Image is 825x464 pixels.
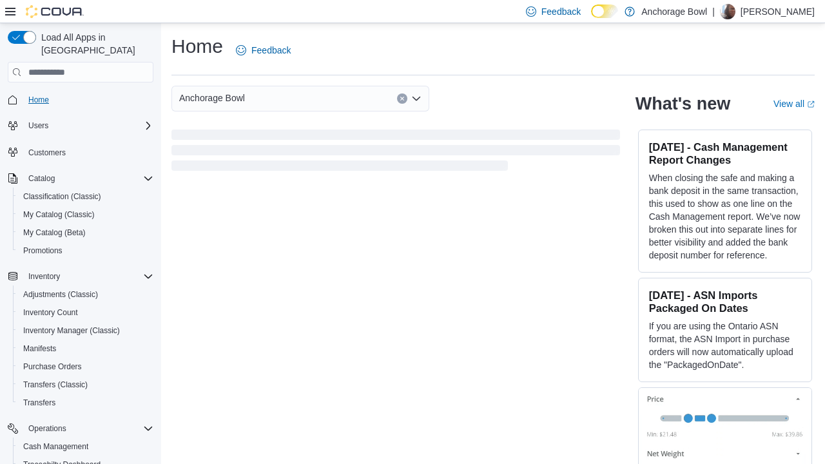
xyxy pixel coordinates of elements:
span: Feedback [251,44,291,57]
img: Cova [26,5,84,18]
a: Transfers (Classic) [18,377,93,392]
h3: [DATE] - ASN Imports Packaged On Dates [649,289,801,314]
span: Manifests [18,341,153,356]
h3: [DATE] - Cash Management Report Changes [649,140,801,166]
button: My Catalog (Classic) [13,206,159,224]
span: Dark Mode [591,18,592,19]
a: Transfers [18,395,61,411]
span: Users [23,118,153,133]
h1: Home [171,34,223,59]
button: Adjustments (Classic) [13,285,159,304]
span: Operations [28,423,66,434]
button: Classification (Classic) [13,188,159,206]
span: My Catalog (Beta) [18,225,153,240]
span: My Catalog (Classic) [23,209,95,220]
span: Catalog [28,173,55,184]
button: My Catalog (Beta) [13,224,159,242]
button: Users [3,117,159,135]
span: Adjustments (Classic) [18,287,153,302]
span: Users [28,121,48,131]
a: Inventory Manager (Classic) [18,323,125,338]
span: Inventory Count [23,307,78,318]
button: Operations [3,420,159,438]
span: Classification (Classic) [23,191,101,202]
a: My Catalog (Classic) [18,207,100,222]
span: Promotions [18,243,153,258]
button: Inventory Count [13,304,159,322]
p: [PERSON_NAME] [741,4,815,19]
span: Manifests [23,343,56,354]
span: Load All Apps in [GEOGRAPHIC_DATA] [36,31,153,57]
button: Promotions [13,242,159,260]
span: Transfers (Classic) [23,380,88,390]
a: Adjustments (Classic) [18,287,103,302]
span: Transfers (Classic) [18,377,153,392]
p: | [712,4,715,19]
h2: What's new [636,93,730,114]
a: My Catalog (Beta) [18,225,91,240]
button: Catalog [3,169,159,188]
div: Shelton Landon [720,4,735,19]
button: Open list of options [411,93,422,104]
span: Inventory Manager (Classic) [23,325,120,336]
a: Inventory Count [18,305,83,320]
span: Anchorage Bowl [179,90,245,106]
span: Inventory [28,271,60,282]
span: Customers [28,148,66,158]
span: Home [28,95,49,105]
span: Operations [23,421,153,436]
button: Purchase Orders [13,358,159,376]
button: Cash Management [13,438,159,456]
a: Cash Management [18,439,93,454]
a: Customers [23,145,71,160]
span: Feedback [541,5,581,18]
span: Catalog [23,171,153,186]
p: When closing the safe and making a bank deposit in the same transaction, this used to show as one... [649,171,801,262]
p: Anchorage Bowl [641,4,707,19]
span: My Catalog (Beta) [23,227,86,238]
button: Clear input [397,93,407,104]
button: Home [3,90,159,109]
a: Classification (Classic) [18,189,106,204]
span: Cash Management [18,439,153,454]
a: Feedback [231,37,296,63]
a: View allExternal link [773,99,815,109]
span: My Catalog (Classic) [18,207,153,222]
button: Customers [3,142,159,161]
span: Inventory Manager (Classic) [18,323,153,338]
span: Classification (Classic) [18,189,153,204]
a: Purchase Orders [18,359,87,374]
button: Inventory Manager (Classic) [13,322,159,340]
span: Promotions [23,246,63,256]
button: Users [23,118,53,133]
span: Cash Management [23,441,88,452]
span: Transfers [18,395,153,411]
a: Manifests [18,341,61,356]
span: Purchase Orders [18,359,153,374]
span: Home [23,92,153,108]
button: Inventory [23,269,65,284]
span: Adjustments (Classic) [23,289,98,300]
p: If you are using the Ontario ASN format, the ASN Import in purchase orders will now automatically... [649,320,801,371]
button: Operations [23,421,72,436]
span: Inventory [23,269,153,284]
span: Customers [23,144,153,160]
a: Home [23,92,54,108]
span: Transfers [23,398,55,408]
a: Promotions [18,243,68,258]
svg: External link [807,101,815,108]
button: Inventory [3,267,159,285]
button: Manifests [13,340,159,358]
button: Transfers [13,394,159,412]
span: Inventory Count [18,305,153,320]
input: Dark Mode [591,5,618,18]
span: Purchase Orders [23,362,82,372]
button: Catalog [23,171,60,186]
span: Loading [171,132,620,173]
button: Transfers (Classic) [13,376,159,394]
